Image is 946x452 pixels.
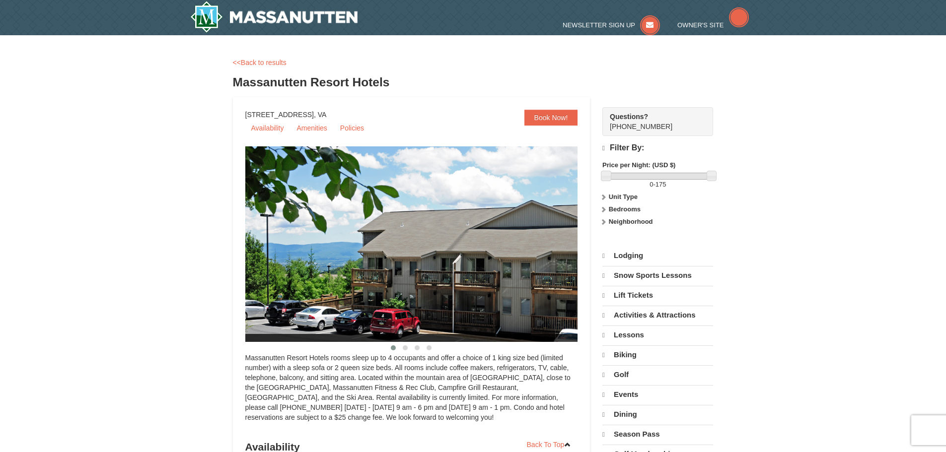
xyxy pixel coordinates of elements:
a: Policies [334,121,370,135]
a: <<Back to results [233,59,287,66]
a: Lift Tickets [602,286,713,305]
a: Lodging [602,247,713,265]
strong: Bedrooms [609,205,641,213]
strong: Price per Night: (USD $) [602,161,675,169]
a: Book Now! [524,110,578,126]
a: Availability [245,121,290,135]
img: 19219026-1-e3b4ac8e.jpg [245,146,603,342]
a: Season Pass [602,425,713,444]
a: Lessons [602,325,713,344]
a: Dining [602,405,713,424]
a: Events [602,385,713,404]
img: Massanutten Resort Logo [190,1,358,33]
strong: Unit Type [609,193,638,200]
div: Massanutten Resort Hotels rooms sleep up to 4 occupants and offer a choice of 1 king size bed (li... [245,353,578,432]
a: Snow Sports Lessons [602,266,713,285]
a: Biking [602,345,713,364]
a: Back To Top [520,437,578,452]
strong: Neighborhood [609,218,653,225]
span: Owner's Site [677,21,724,29]
a: Owner's Site [677,21,749,29]
h4: Filter By: [602,143,713,153]
label: - [602,180,713,190]
span: 0 [650,181,653,188]
span: 175 [655,181,666,188]
span: Newsletter Sign Up [563,21,635,29]
span: [PHONE_NUMBER] [610,112,695,130]
a: Golf [602,365,713,384]
h3: Massanutten Resort Hotels [233,72,714,92]
strong: Questions? [610,113,648,121]
a: Newsletter Sign Up [563,21,660,29]
a: Amenities [291,121,333,135]
a: Activities & Attractions [602,306,713,324]
a: Massanutten Resort [190,1,358,33]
